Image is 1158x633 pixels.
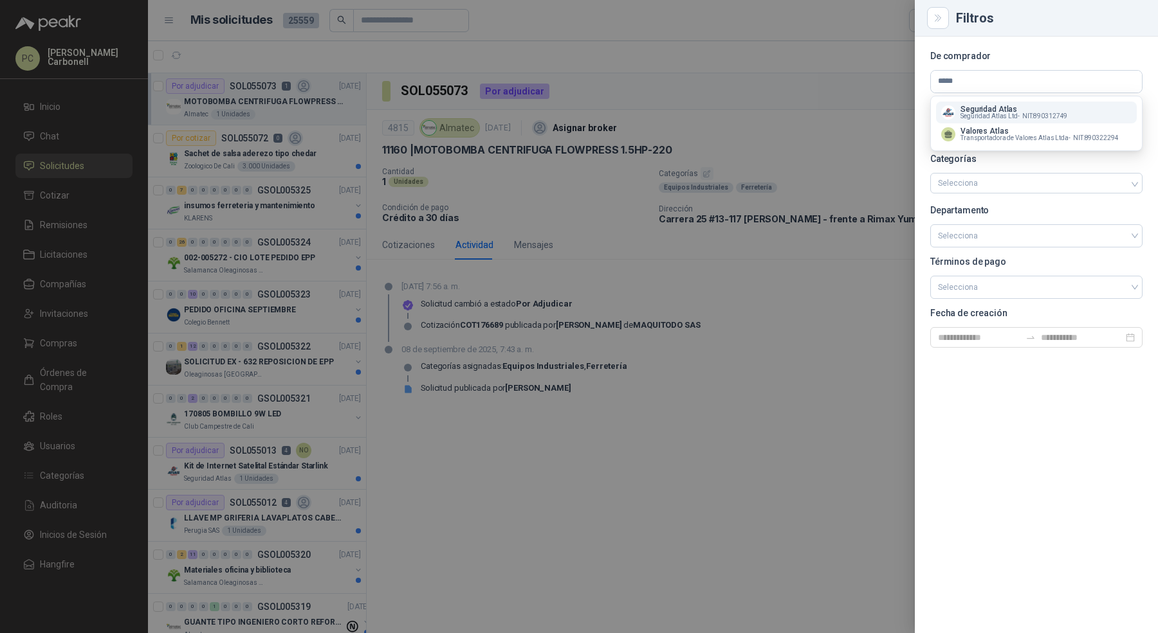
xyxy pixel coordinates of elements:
[960,127,1119,135] p: Valores Atlas
[930,52,1143,60] p: De comprador
[1022,113,1068,120] span: NIT : 890312749
[956,12,1143,24] div: Filtros
[930,10,946,26] button: Close
[936,123,1137,145] button: Valores AtlasTransportadora de Valores Atlas Ltda-NIT:890322294
[941,105,955,120] img: Company Logo
[960,135,1071,141] span: Transportadora de Valores Atlas Ltda -
[936,102,1137,123] button: Company LogoSeguridad AtlasSeguridad Atlas Ltd-NIT:890312749
[1025,332,1036,343] span: swap-right
[1025,332,1036,343] span: to
[1073,135,1119,141] span: NIT : 890322294
[960,113,1020,120] span: Seguridad Atlas Ltd -
[930,309,1143,317] p: Fecha de creación
[960,105,1067,113] p: Seguridad Atlas
[930,206,1143,214] p: Departamento
[930,258,1143,265] p: Términos de pago
[930,155,1143,163] p: Categorías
